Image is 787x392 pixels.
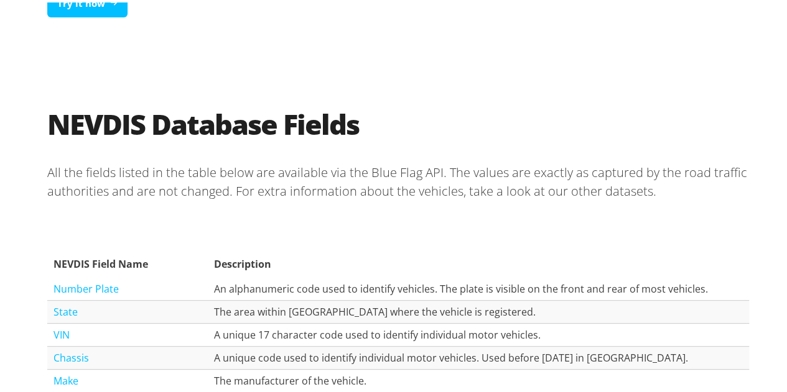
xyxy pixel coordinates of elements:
th: NEVDIS Field Name [47,248,208,275]
a: State [54,303,78,316]
h2: NEVDIS Database Fields [47,104,749,139]
td: A unique 17 character code used to identify individual motor vehicles. [208,321,749,344]
td: An alphanumeric code used to identify vehicles. The plate is visible on the front and rear of mos... [208,275,749,298]
td: The manufacturer of the vehicle. [208,367,749,390]
a: Make [54,371,78,385]
a: VIN [54,326,70,339]
td: The area within [GEOGRAPHIC_DATA] where the vehicle is registered. [208,298,749,321]
a: Chassis [54,349,89,362]
th: Description [208,248,749,275]
a: Number Plate [54,280,119,293]
p: All the fields listed in the table below are available via the Blue Flag API. The values are exac... [47,151,749,208]
td: A unique code used to identify individual motor vehicles. Used before [DATE] in [GEOGRAPHIC_DATA]. [208,344,749,367]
